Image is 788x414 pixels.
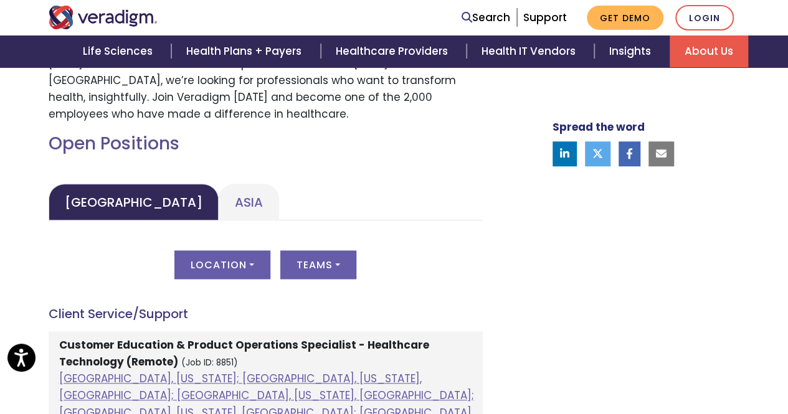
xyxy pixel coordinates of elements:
a: Health Plans + Payers [171,35,320,67]
a: Get Demo [587,6,663,30]
a: Search [462,9,510,26]
button: Teams [280,250,356,279]
img: Veradigm logo [49,6,158,29]
a: About Us [670,35,748,67]
a: Life Sciences [68,35,171,67]
button: Location [174,250,270,279]
strong: Spread the word [553,120,645,134]
h4: Client Service/Support [49,306,483,321]
a: Asia [219,184,279,220]
a: Login [675,5,734,31]
strong: Customer Education & Product Operations Specialist - Healthcare Technology (Remote) [59,337,429,369]
a: Support [523,10,567,25]
a: Insights [594,35,670,67]
h2: Open Positions [49,133,483,154]
a: Health IT Vendors [467,35,594,67]
a: [GEOGRAPHIC_DATA] [49,184,219,220]
p: Join a passionate team of dedicated associates who work side-by-side with caregivers, developers,... [49,21,483,123]
small: (Job ID: 8851) [181,357,238,369]
a: Healthcare Providers [321,35,467,67]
